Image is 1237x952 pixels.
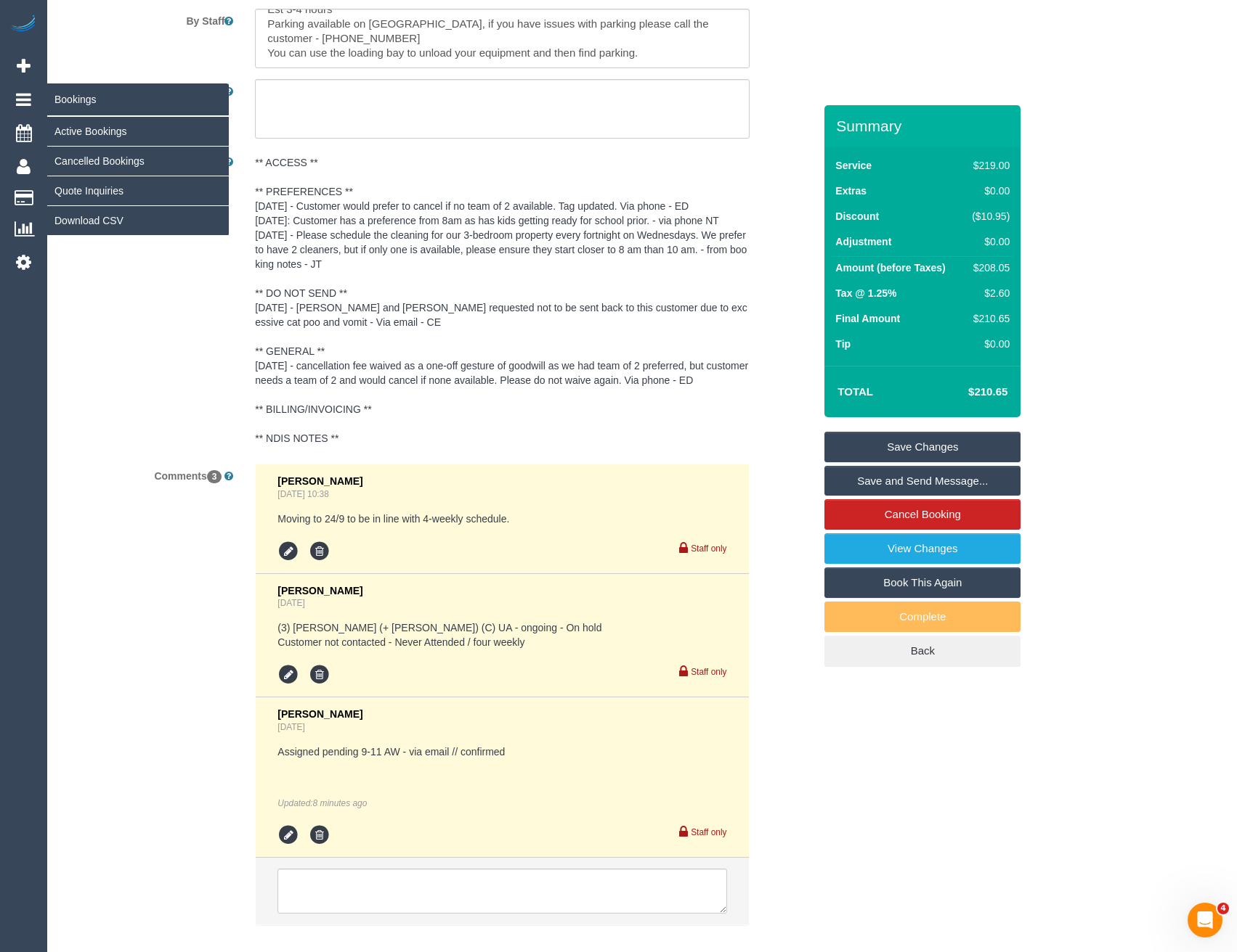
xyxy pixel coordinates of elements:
a: Cancel Booking [824,499,1021,530]
a: Book This Again [824,567,1021,598]
img: Automaid Logo [9,15,38,35]
a: Back [824,636,1021,666]
div: $219.00 [967,158,1010,173]
span: Bookings [47,83,229,116]
a: Save and Send Message... [824,466,1021,496]
a: [DATE] [277,722,304,732]
a: [DATE] 10:38 [277,489,329,499]
h3: Summary [836,118,1013,134]
em: Updated: [277,798,367,808]
label: Final Amount [835,311,900,326]
iframe: Intercom live chat [1188,903,1222,937]
div: $0.00 [967,234,1010,249]
pre: (3) [PERSON_NAME] (+ [PERSON_NAME]) (C) UA - ongoing - On hold Customer not contacted - Never Att... [277,620,726,649]
label: Discount [835,209,879,223]
div: $0.00 [967,337,1010,351]
ul: Bookings [47,116,229,236]
pre: Moving to 24/9 to be in line with 4-weekly schedule. [277,512,726,526]
span: 4 [1217,903,1229,914]
span: Sep 22, 2025 09:19 [313,798,368,808]
a: Cancelled Bookings [47,147,229,176]
a: Quote Inquiries [47,176,229,205]
div: $0.00 [967,184,1010,198]
small: Staff only [691,667,726,677]
label: By Staff [51,9,244,28]
small: Staff only [691,827,726,837]
div: ($10.95) [967,209,1010,223]
a: View Changes [824,533,1021,564]
strong: Total [837,385,873,398]
div: $208.05 [967,260,1010,275]
a: Download CSV [47,206,229,235]
a: Save Changes [824,432,1021,462]
label: By Customer [51,79,244,99]
label: Tax @ 1.25% [835,286,896,300]
span: [PERSON_NAME] [277,708,362,720]
small: Staff only [691,543,726,554]
label: Amount (before Taxes) [835,260,945,275]
label: Comments [51,464,244,483]
a: [DATE] [277,598,304,608]
span: [PERSON_NAME] [277,475,362,487]
label: Extras [835,184,867,198]
div: $210.65 [967,311,1010,326]
pre: Assigned pending 9-11 AW - via email // confirmed [277,744,726,759]
a: Active Bookings [47,117,229,146]
label: Adjustment [835,234,891,249]
label: Service [835,158,872,173]
label: Tip [835,337,851,351]
pre: ** ACCESS ** ** PREFERENCES ** [DATE] - Customer would prefer to cancel if no team of 2 available... [255,155,749,446]
div: $2.60 [967,286,1010,300]
span: [PERSON_NAME] [277,585,362,596]
h4: $210.65 [925,386,1007,398]
span: 3 [207,470,222,483]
